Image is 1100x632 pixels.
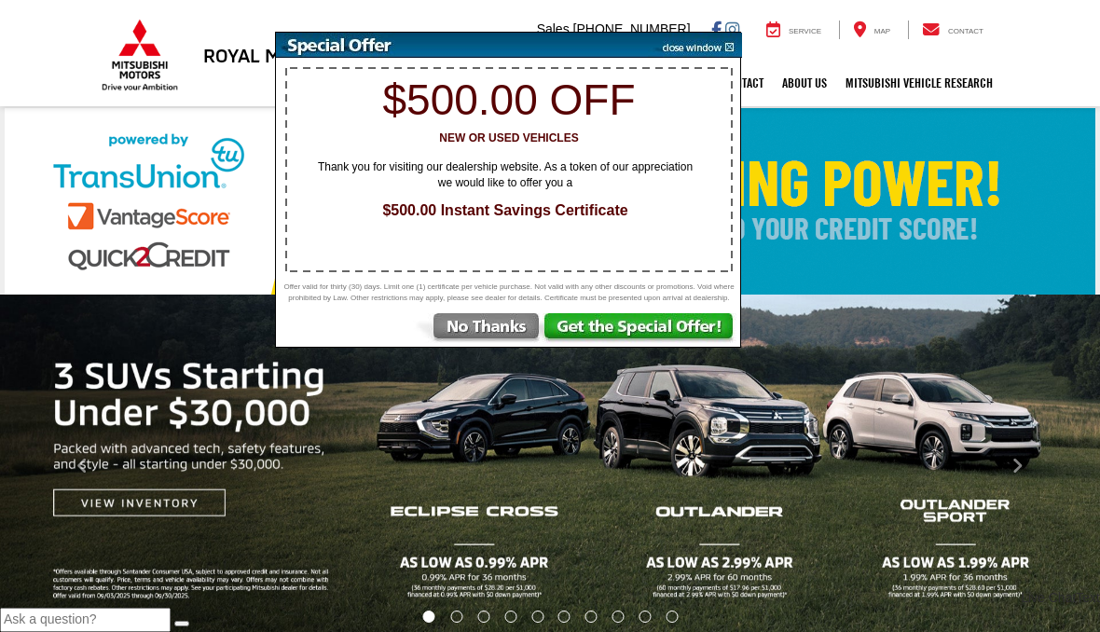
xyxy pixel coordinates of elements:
li: Go to slide number 10. [667,611,679,623]
span: $500.00 Instant Savings Certificate [296,200,715,222]
img: Get the Special Offer [543,313,740,347]
li: Go to slide number 6. [558,611,571,623]
img: Special Offer [276,33,649,58]
span: Contact [948,27,983,35]
h3: New or Used Vehicles [286,132,732,144]
li: Go to slide number 8. [612,611,625,623]
span: Map [874,27,890,35]
a: Service [752,21,835,39]
a: Mitsubishi Vehicle Research [836,60,1002,106]
li: Go to slide number 4. [504,611,516,623]
span: Thank you for visiting our dealership website. As a token of our appreciation we would like to of... [305,159,706,191]
img: No Thanks, Continue to Website [413,313,543,347]
a: Contact [713,60,773,106]
img: Check Your Buying Power [5,108,1095,295]
img: close window [648,33,742,58]
span: Sales [537,21,570,36]
h3: Royal Mitsubishi [203,45,366,65]
span: Service [789,27,821,35]
button: Send [174,621,189,626]
img: Mitsubishi [98,19,182,91]
a: Instagram: Click to visit our Instagram page [725,21,739,36]
li: Go to slide number 7. [585,611,598,623]
button: Click to view next picture. [935,332,1100,601]
a: Facebook: Click to visit our Facebook page [711,21,722,36]
a: About Us [773,60,836,106]
a: Contact [908,21,997,39]
li: Go to slide number 1. [422,611,434,623]
li: Go to slide number 3. [477,611,489,623]
h1: $500.00 off [286,76,732,124]
a: Map [839,21,904,39]
span: [PHONE_NUMBER] [573,21,691,36]
li: Go to slide number 5. [531,611,543,623]
li: Go to slide number 2. [450,611,462,623]
span: Offer valid for thirty (30) days. Limit one (1) certificate per vehicle purchase. Not valid with ... [281,282,737,304]
li: Go to slide number 9. [639,611,652,623]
